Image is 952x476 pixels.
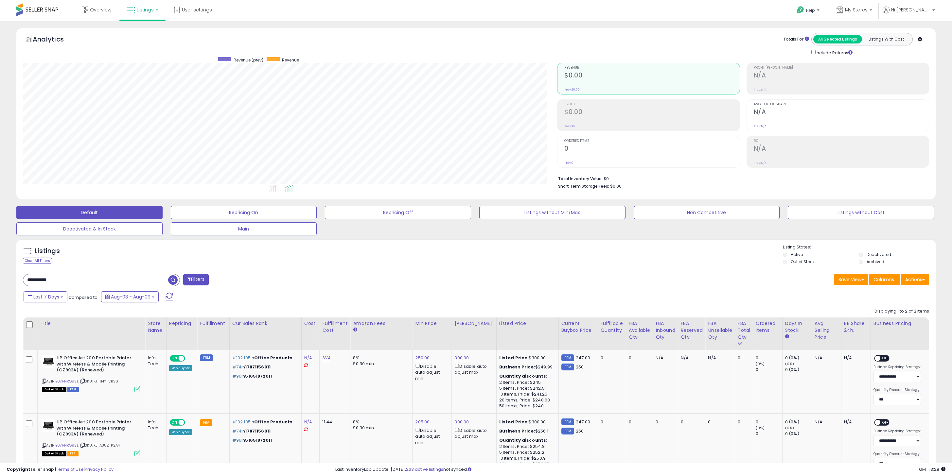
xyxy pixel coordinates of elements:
span: Revenue (prev) [234,57,263,63]
div: Repricing [169,320,195,327]
div: : [499,373,554,379]
div: Displaying 1 to 2 of 2 items [874,308,929,314]
b: HP OfficeJet 200 Portable Printer with Wireless & Mobile Printing (CZ993A) (Renewed) [57,355,136,375]
a: N/A [304,419,312,425]
span: 17871156011 [245,428,271,434]
div: 20 Items, Price: $250.25 [499,461,554,467]
div: Last InventoryLab Update: [DATE], not synced. [335,467,946,473]
span: All listings that are currently out of stock and unavailable for purchase on Amazon [42,451,66,456]
div: 0 [738,355,748,361]
p: in [232,419,296,425]
button: Save View [834,274,868,285]
div: 0 [681,419,700,425]
i: Get Help [796,6,804,14]
div: 8% [353,419,407,425]
div: Business Pricing [873,320,940,327]
div: 5 Items, Price: $242.5 [499,385,554,391]
small: Prev: N/A [754,161,767,165]
label: Archived [867,259,884,264]
div: N/A [708,355,730,361]
div: FBA Unsellable Qty [708,320,732,341]
div: 2 Items, Price: $245 [499,380,554,385]
small: FBM [561,364,574,370]
span: $0.00 [610,183,622,189]
span: | SKU: KT-T14Y-VRV6 [79,379,118,384]
label: Deactivated [867,252,891,257]
small: FBM [561,354,574,361]
button: Last 7 Days [24,291,67,302]
div: 20 Items, Price: $240.63 [499,397,554,403]
div: 0 [629,355,648,361]
small: Prev: N/A [754,88,767,92]
span: Ordered Items [564,139,739,143]
span: #96 [232,373,241,379]
small: FBA [200,419,212,426]
button: Repricing Off [325,206,471,219]
button: Listings With Cost [862,35,910,43]
label: Business Repricing Strategy: [873,365,921,369]
button: Columns [869,274,900,285]
div: Store Name [148,320,164,334]
label: Out of Stock [791,259,815,264]
div: Fulfillment [200,320,226,327]
span: FBM [67,387,79,392]
button: Filters [183,274,209,285]
div: Disable auto adjust max [454,427,491,439]
span: Listings [137,7,154,13]
div: Avg Selling Price [815,320,838,341]
h2: N/A [754,72,929,80]
div: Current Buybox Price [561,320,595,334]
div: Disable auto adjust min [415,363,447,382]
small: Prev: 0 [564,161,573,165]
a: B07FHRQ9SL [55,379,79,384]
a: N/A [322,355,330,361]
span: Avg. Buybox Share [754,103,929,106]
div: 0 [601,419,621,425]
label: Active [791,252,803,257]
span: 51651872011 [245,437,272,443]
span: 250 [576,428,584,434]
small: (0%) [785,425,794,431]
span: Aug-03 - Aug-09 [111,294,150,300]
div: FBA Total Qty [738,320,750,341]
div: N/A [681,355,700,361]
div: [PERSON_NAME] [454,320,493,327]
span: #74 [232,364,241,370]
p: Listing States: [783,244,936,250]
span: 247.09 [576,419,590,425]
div: 0 [708,419,730,425]
button: Repricing On [171,206,317,219]
small: Prev: N/A [754,124,767,128]
span: ROI [754,139,929,143]
button: Main [171,222,317,235]
label: Business Repricing Strategy: [873,429,921,433]
div: 0 [756,355,782,361]
div: 0 [601,355,621,361]
span: | SKU: XL-A3UZ-P2A4 [79,443,120,448]
div: 0 (0%) [785,367,812,373]
a: Terms of Use [56,466,84,472]
div: Title [40,320,142,327]
div: Info-Tech [148,419,161,431]
small: Days In Stock. [785,334,789,340]
a: Hi [PERSON_NAME] [883,7,935,21]
button: Listings without Cost [788,206,934,219]
div: 11.44 [322,419,345,425]
span: 247.09 [576,355,590,361]
small: Prev: $0.00 [564,88,580,92]
h5: Analytics [33,35,77,45]
b: Business Price: [499,428,535,434]
span: Office Products [254,355,292,361]
div: N/A [815,419,836,425]
h2: $0.00 [564,72,739,80]
div: Days In Stock [785,320,809,334]
div: Include Returns [806,49,860,56]
span: Hi [PERSON_NAME] [891,7,930,13]
a: B07FHRQ9SL [55,443,79,448]
span: Overview [90,7,111,13]
button: Default [16,206,163,219]
div: 0 (0%) [785,419,812,425]
div: 10 Items, Price: $241.25 [499,391,554,397]
label: Quantity Discount Strategy: [873,388,921,392]
b: Listed Price: [499,419,529,425]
